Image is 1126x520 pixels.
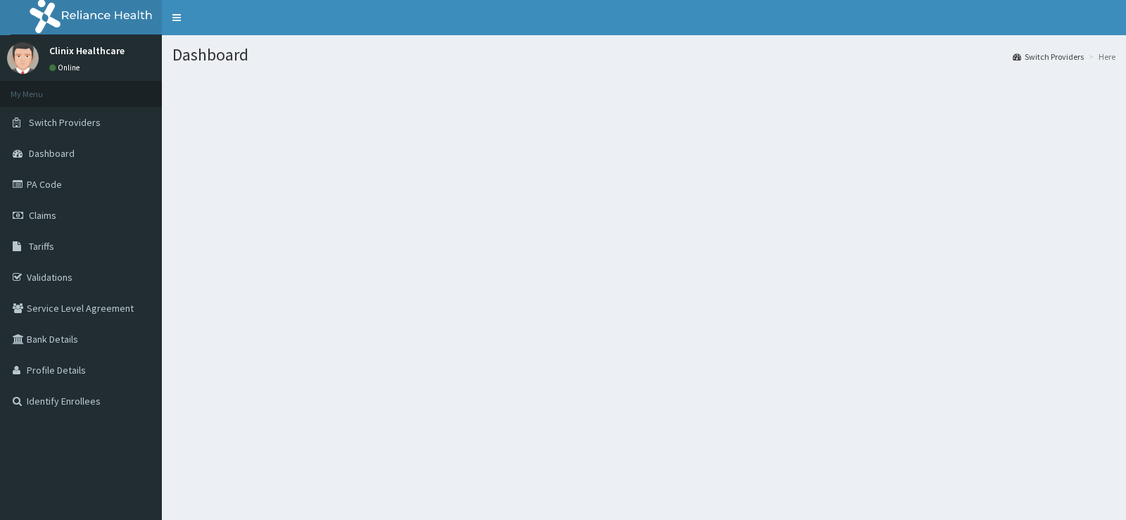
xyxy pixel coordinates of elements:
[1013,51,1084,63] a: Switch Providers
[7,42,39,74] img: User Image
[29,209,56,222] span: Claims
[49,46,125,56] p: Clinix Healthcare
[29,147,75,160] span: Dashboard
[1085,51,1115,63] li: Here
[29,116,101,129] span: Switch Providers
[172,46,1115,64] h1: Dashboard
[49,63,83,72] a: Online
[29,240,54,253] span: Tariffs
